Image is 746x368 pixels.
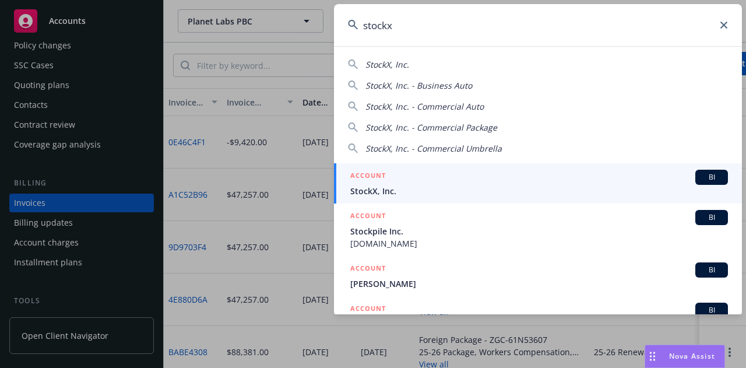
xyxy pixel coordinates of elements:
[334,296,742,337] a: ACCOUNTBI
[700,305,723,316] span: BI
[350,210,386,224] h5: ACCOUNT
[334,204,742,256] a: ACCOUNTBIStockpile Inc.[DOMAIN_NAME]
[365,59,409,70] span: StockX, Inc.
[350,278,728,290] span: [PERSON_NAME]
[334,256,742,296] a: ACCOUNTBI[PERSON_NAME]
[700,265,723,275] span: BI
[365,80,472,91] span: StockX, Inc. - Business Auto
[645,345,725,368] button: Nova Assist
[350,303,386,317] h5: ACCOUNT
[700,172,723,183] span: BI
[350,225,728,237] span: Stockpile Inc.
[350,170,386,184] h5: ACCOUNT
[365,143,502,154] span: StockX, Inc. - Commercial Umbrella
[669,351,715,361] span: Nova Assist
[365,101,484,112] span: StockX, Inc. - Commercial Auto
[645,345,660,367] div: Drag to move
[350,185,728,197] span: StockX, Inc.
[365,122,497,133] span: StockX, Inc. - Commercial Package
[700,212,723,223] span: BI
[350,237,728,250] span: [DOMAIN_NAME]
[334,4,742,46] input: Search...
[350,262,386,276] h5: ACCOUNT
[334,163,742,204] a: ACCOUNTBIStockX, Inc.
